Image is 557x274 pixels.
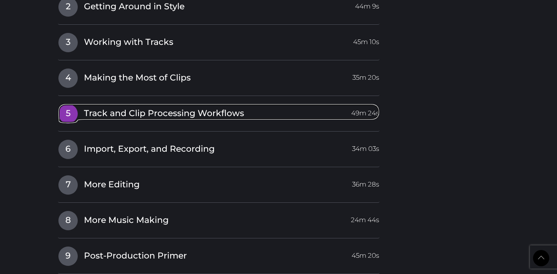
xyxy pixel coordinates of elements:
a: 8More Music Making24m 44s [58,211,379,227]
a: Back to Top [533,250,549,266]
span: Working with Tracks [84,36,173,48]
span: 49m 24s [351,104,379,118]
span: 34m 03s [352,140,379,154]
span: 5 [58,104,78,123]
span: 24m 44s [351,211,379,225]
a: 9Post-Production Primer45m 20s [58,246,379,262]
span: Track and Clip Processing Workflows [84,108,244,120]
span: More Editing [84,179,140,191]
span: Making the Most of Clips [84,72,191,84]
span: 35m 20s [352,68,379,82]
a: 4Making the Most of Clips35m 20s [58,68,379,84]
span: 45m 10s [353,33,379,47]
span: 4 [58,68,78,88]
span: Post-Production Primer [84,250,187,262]
span: 3 [58,33,78,52]
span: 9 [58,247,78,266]
span: 45m 20s [352,247,379,260]
span: 6 [58,140,78,159]
a: 7More Editing36m 28s [58,175,379,191]
span: 36m 28s [352,175,379,189]
a: 3Working with Tracks45m 10s [58,33,379,49]
span: Getting Around in Style [84,1,185,13]
span: Import, Export, and Recording [84,143,215,155]
a: 6Import, Export, and Recording34m 03s [58,139,379,156]
span: 8 [58,211,78,230]
span: 7 [58,175,78,195]
a: 5Track and Clip Processing Workflows49m 24s [58,104,379,120]
span: More Music Making [84,214,169,226]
